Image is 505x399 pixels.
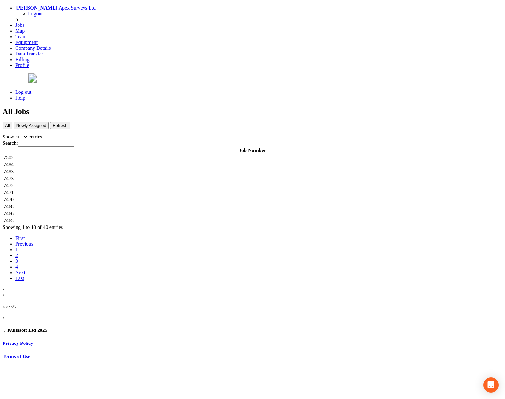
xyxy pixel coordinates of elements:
[59,5,96,11] span: Apex Surveys Ltd
[483,377,499,393] div: Open Intercom Messenger
[3,154,502,161] td: 7502
[3,175,502,182] td: 7473
[3,168,502,175] td: 7483
[3,225,502,230] div: Showing 1 to 10 of 40 entries
[15,5,96,11] a: [PERSON_NAME] Apex Surveys Ltd
[3,107,502,116] h2: All Jobs
[15,40,38,45] a: Equipment
[3,161,502,168] td: 7484
[15,22,24,28] a: Jobs
[28,11,43,16] a: Logout
[15,247,18,252] a: 1
[3,140,74,146] label: Search:
[15,57,29,62] a: Billing
[14,134,28,140] select: Showentries
[10,304,13,309] a: ×
[50,122,70,129] button: Refresh
[15,276,24,281] a: Last
[15,270,25,275] a: Next
[15,95,25,100] a: Help
[3,189,502,196] td: 7471
[15,258,18,264] a: 3
[15,253,18,258] a: 2
[14,122,49,129] button: Newly Assigned
[15,5,57,11] strong: [PERSON_NAME]
[3,122,12,129] button: All
[15,34,26,39] a: Team
[15,17,502,22] div: S
[18,140,74,147] input: Search:
[3,353,30,359] a: Terms of Use
[3,340,33,346] a: Privacy Policy
[15,51,43,56] a: Data Transfer
[7,304,9,309] a: ›
[3,218,502,224] td: 7465
[15,28,25,33] a: Map
[15,89,31,95] a: Log out
[3,147,502,154] th: Job Number: activate to sort column ascending
[3,182,502,189] td: 7472
[15,235,25,241] a: First
[4,304,5,309] a: ‹
[3,134,42,139] label: Show entries
[15,241,33,247] a: Previous
[15,264,18,270] a: 4
[15,45,51,51] a: Company Details
[3,327,47,333] small: © Kullasoft Ltd 2025
[3,211,502,217] td: 7466
[3,286,502,321] div: \ \ \ \ \ \ \ \
[3,203,502,210] td: 7468
[15,63,29,68] a: Profile
[3,196,502,203] td: 7470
